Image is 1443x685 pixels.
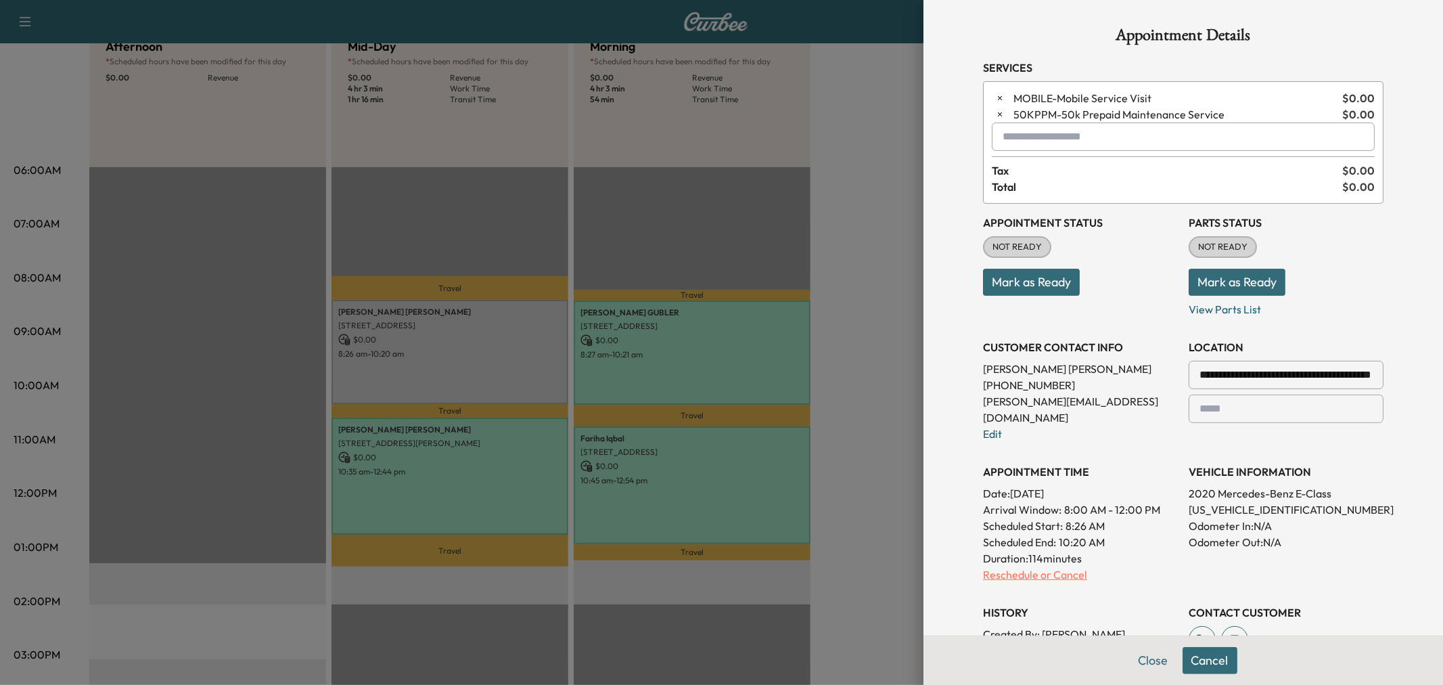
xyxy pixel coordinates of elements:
p: 8:26 AM [1066,518,1105,534]
p: Reschedule or Cancel [983,567,1178,583]
p: Scheduled Start: [983,518,1063,534]
span: $ 0.00 [1342,179,1375,195]
h3: VEHICLE INFORMATION [1189,464,1383,480]
p: Odometer Out: N/A [1189,534,1383,550]
h3: Appointment Status [983,215,1178,231]
p: Created By : [PERSON_NAME] [983,626,1178,642]
p: Date: [DATE] [983,485,1178,502]
button: Mark as Ready [1189,269,1285,296]
h3: CUSTOMER CONTACT INFO [983,339,1178,355]
span: 8:00 AM - 12:00 PM [1064,502,1160,518]
span: $ 0.00 [1342,90,1375,106]
h3: CONTACT CUSTOMER [1189,604,1383,621]
p: [US_VEHICLE_IDENTIFICATION_NUMBER] [1189,502,1383,518]
p: [PHONE_NUMBER] [983,377,1178,393]
h1: Appointment Details [983,27,1383,49]
p: Duration: 114 minutes [983,550,1178,567]
button: Cancel [1183,647,1237,674]
h3: Parts Status [1189,215,1383,231]
span: Total [992,179,1342,195]
span: $ 0.00 [1342,106,1375,123]
p: Odometer In: N/A [1189,518,1383,534]
span: Mobile Service Visit [1013,90,1337,106]
h3: LOCATION [1189,339,1383,355]
span: Tax [992,162,1342,179]
h3: Services [983,60,1383,76]
span: NOT READY [1190,240,1256,254]
h3: APPOINTMENT TIME [983,464,1178,480]
span: $ 0.00 [1342,162,1375,179]
p: View Parts List [1189,296,1383,317]
p: [PERSON_NAME] [PERSON_NAME] [983,361,1178,377]
h3: History [983,604,1178,621]
p: Arrival Window: [983,502,1178,518]
p: Scheduled End: [983,534,1056,550]
p: [PERSON_NAME][EMAIL_ADDRESS][DOMAIN_NAME] [983,393,1178,426]
button: Mark as Ready [983,269,1080,296]
button: Close [1130,647,1177,674]
p: 10:20 AM [1059,534,1105,550]
p: 2020 Mercedes-Benz E-Class [1189,485,1383,502]
a: Edit [983,427,1002,441]
span: NOT READY [984,240,1050,254]
span: 50k Prepaid Maintenance Service [1013,106,1337,123]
